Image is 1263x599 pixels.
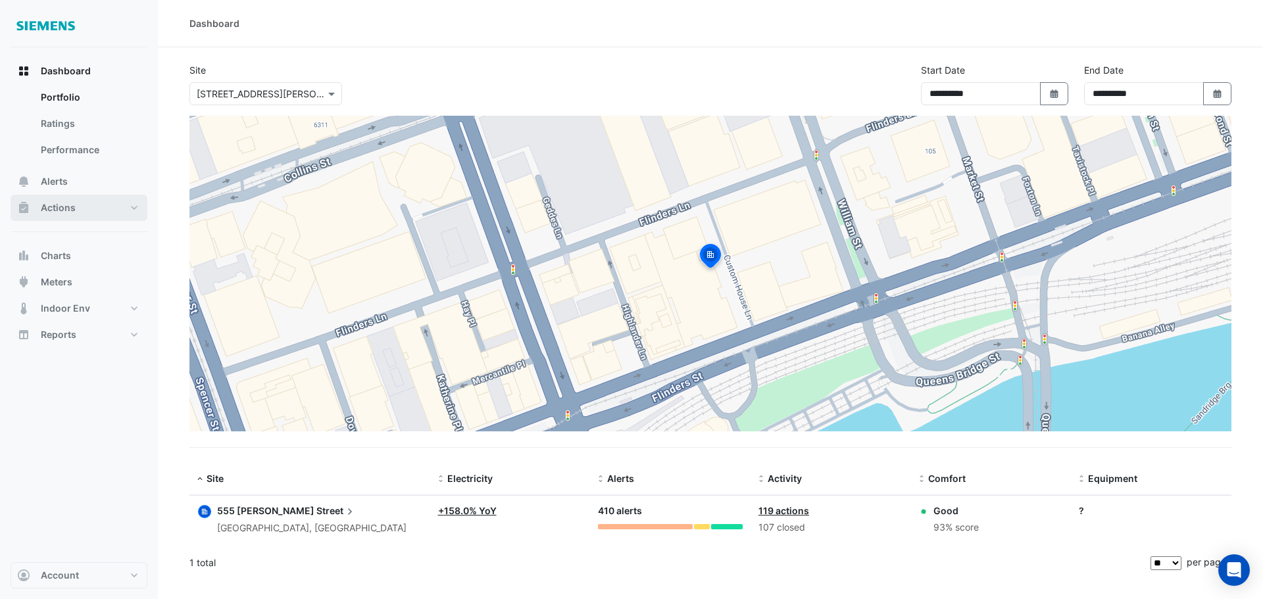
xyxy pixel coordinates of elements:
[41,175,68,188] span: Alerts
[189,63,206,77] label: Site
[447,473,493,484] span: Electricity
[11,243,147,269] button: Charts
[607,473,634,484] span: Alerts
[11,84,147,168] div: Dashboard
[17,302,30,315] app-icon: Indoor Env
[758,505,809,516] a: 119 actions
[1049,88,1060,99] fa-icon: Select Date
[17,175,30,188] app-icon: Alerts
[189,546,1148,579] div: 1 total
[11,269,147,295] button: Meters
[41,328,76,341] span: Reports
[316,504,357,518] span: Street
[1088,473,1137,484] span: Equipment
[30,137,147,163] a: Performance
[17,201,30,214] app-icon: Actions
[17,249,30,262] app-icon: Charts
[1084,63,1124,77] label: End Date
[41,249,71,262] span: Charts
[17,64,30,78] app-icon: Dashboard
[16,11,75,37] img: Company Logo
[217,505,314,516] span: 555 [PERSON_NAME]
[1212,88,1224,99] fa-icon: Select Date
[11,195,147,221] button: Actions
[1218,554,1250,586] div: Open Intercom Messenger
[1187,556,1226,567] span: per page
[41,201,76,214] span: Actions
[30,110,147,137] a: Ratings
[933,520,979,535] div: 93% score
[17,276,30,289] app-icon: Meters
[217,521,407,536] div: [GEOGRAPHIC_DATA], [GEOGRAPHIC_DATA]
[1079,504,1224,517] div: ?
[41,302,90,315] span: Indoor Env
[438,505,497,516] a: +158.0% YoY
[189,16,239,30] div: Dashboard
[17,328,30,341] app-icon: Reports
[207,473,224,484] span: Site
[598,504,743,519] div: 410 alerts
[41,276,72,289] span: Meters
[11,168,147,195] button: Alerts
[758,520,903,535] div: 107 closed
[928,473,966,484] span: Comfort
[41,569,79,582] span: Account
[933,504,979,517] div: Good
[921,63,965,77] label: Start Date
[41,64,91,78] span: Dashboard
[11,295,147,322] button: Indoor Env
[30,84,147,110] a: Portfolio
[768,473,802,484] span: Activity
[11,562,147,588] button: Account
[11,322,147,348] button: Reports
[11,58,147,84] button: Dashboard
[696,242,725,274] img: site-pin-selected.svg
